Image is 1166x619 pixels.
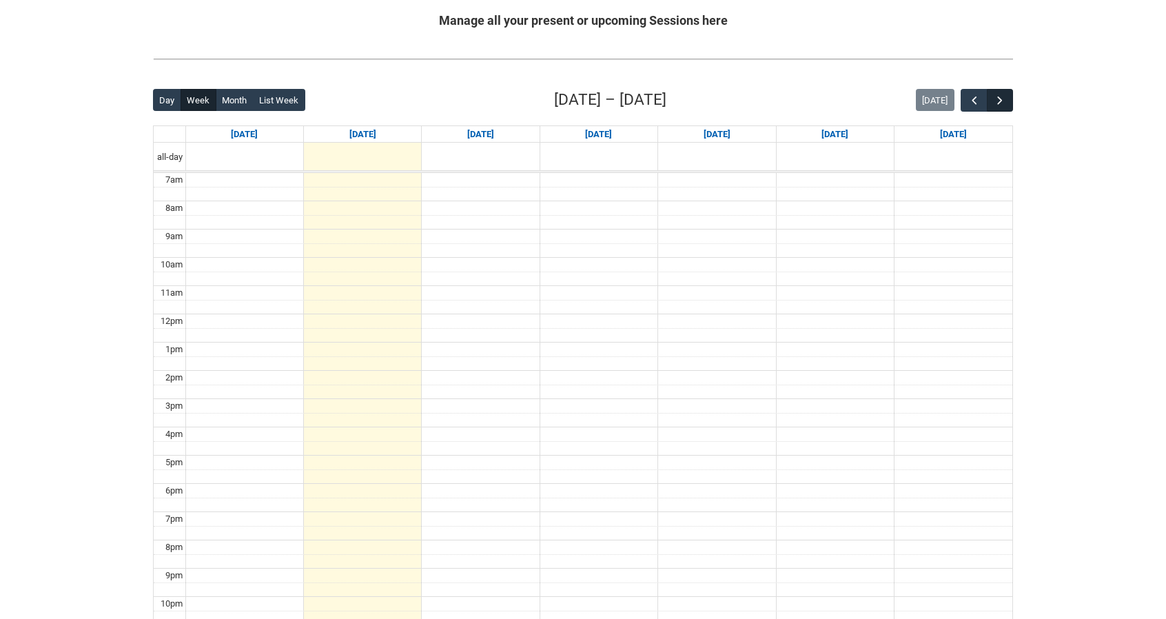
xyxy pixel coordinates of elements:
a: Go to September 9, 2025 [464,126,497,143]
div: 9am [163,230,185,243]
button: [DATE] [916,89,954,111]
a: Go to September 12, 2025 [819,126,851,143]
button: Previous Week [961,89,987,112]
div: 7pm [163,512,185,526]
a: Go to September 7, 2025 [228,126,260,143]
div: 1pm [163,343,185,356]
div: 10pm [158,597,185,611]
h2: Manage all your present or upcoming Sessions here [153,11,1013,30]
div: 10am [158,258,185,272]
div: 9pm [163,569,185,582]
button: Month [216,89,254,111]
div: 7am [163,173,185,187]
div: 3pm [163,399,185,413]
span: all-day [154,150,185,164]
div: 4pm [163,427,185,441]
div: 11am [158,286,185,300]
div: 5pm [163,456,185,469]
div: 8pm [163,540,185,554]
div: 2pm [163,371,185,385]
h2: [DATE] – [DATE] [554,88,666,112]
button: Week [181,89,216,111]
a: Go to September 13, 2025 [937,126,970,143]
a: Go to September 8, 2025 [347,126,379,143]
div: 12pm [158,314,185,328]
div: 8am [163,201,185,215]
img: REDU_GREY_LINE [153,52,1013,66]
a: Go to September 10, 2025 [582,126,615,143]
button: Day [153,89,181,111]
div: 6pm [163,484,185,498]
button: Next Week [987,89,1013,112]
button: List Week [253,89,305,111]
a: Go to September 11, 2025 [701,126,733,143]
